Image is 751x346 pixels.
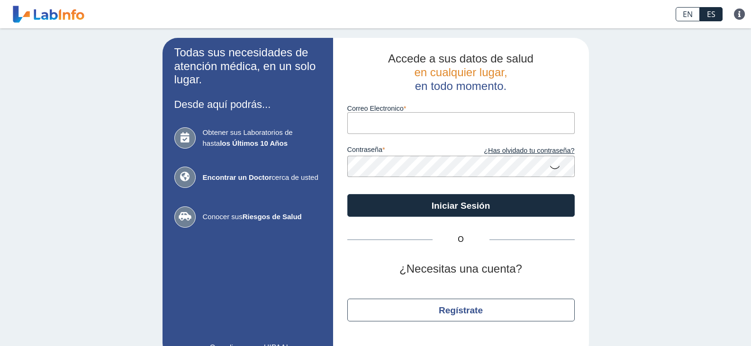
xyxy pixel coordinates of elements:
b: Encontrar un Doctor [203,173,272,181]
span: en todo momento. [415,80,507,92]
span: cerca de usted [203,172,321,183]
a: ES [700,7,723,21]
span: Obtener sus Laboratorios de hasta [203,127,321,149]
h3: Desde aquí podrás... [174,98,321,110]
span: en cualquier lugar, [414,66,507,79]
h2: ¿Necesitas una cuenta? [347,262,575,276]
b: los Últimos 10 Años [220,139,288,147]
span: O [433,234,489,245]
label: Correo Electronico [347,105,575,112]
button: Regístrate [347,299,575,321]
a: EN [676,7,700,21]
b: Riesgos de Salud [243,213,302,221]
span: Accede a sus datos de salud [388,52,534,65]
label: contraseña [347,146,461,156]
a: ¿Has olvidado tu contraseña? [461,146,575,156]
button: Iniciar Sesión [347,194,575,217]
h2: Todas sus necesidades de atención médica, en un solo lugar. [174,46,321,87]
span: Conocer sus [203,212,321,222]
